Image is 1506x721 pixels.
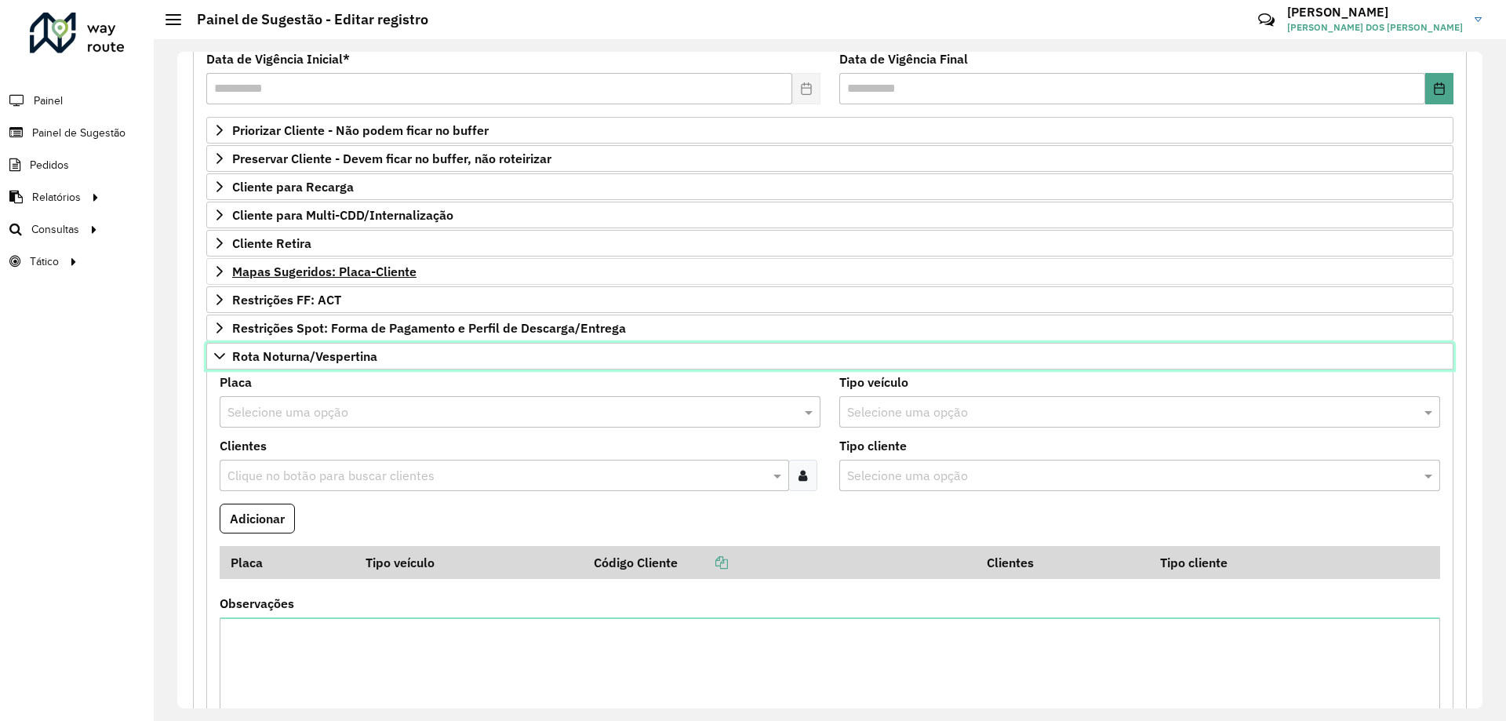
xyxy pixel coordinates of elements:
[206,230,1453,257] a: Cliente Retira
[678,555,728,570] a: Copiar
[206,173,1453,200] a: Cliente para Recarga
[220,436,267,455] label: Clientes
[1425,73,1453,104] button: Choose Date
[839,49,968,68] label: Data de Vigência Final
[232,322,626,334] span: Restrições Spot: Forma de Pagamento e Perfil de Descarga/Entrega
[32,125,125,141] span: Painel de Sugestão
[1250,3,1283,37] a: Contato Rápido
[232,152,551,165] span: Preservar Cliente - Devem ficar no buffer, não roteirizar
[839,373,908,391] label: Tipo veículo
[220,546,355,579] th: Placa
[232,293,341,306] span: Restrições FF: ACT
[181,11,428,28] h2: Painel de Sugestão - Editar registro
[34,93,63,109] span: Painel
[220,373,252,391] label: Placa
[206,315,1453,341] a: Restrições Spot: Forma de Pagamento e Perfil de Descarga/Entrega
[232,350,377,362] span: Rota Noturna/Vespertina
[220,504,295,533] button: Adicionar
[206,343,1453,370] a: Rota Noturna/Vespertina
[206,117,1453,144] a: Priorizar Cliente - Não podem ficar no buffer
[206,286,1453,313] a: Restrições FF: ACT
[1149,546,1373,579] th: Tipo cliente
[1287,5,1463,20] h3: [PERSON_NAME]
[206,145,1453,172] a: Preservar Cliente - Devem ficar no buffer, não roteirizar
[232,124,489,137] span: Priorizar Cliente - Não podem ficar no buffer
[30,253,59,270] span: Tático
[206,258,1453,285] a: Mapas Sugeridos: Placa-Cliente
[232,237,311,249] span: Cliente Retira
[839,436,907,455] label: Tipo cliente
[232,180,354,193] span: Cliente para Recarga
[232,209,453,221] span: Cliente para Multi-CDD/Internalização
[976,546,1149,579] th: Clientes
[355,546,584,579] th: Tipo veículo
[206,202,1453,228] a: Cliente para Multi-CDD/Internalização
[32,189,81,206] span: Relatórios
[1287,20,1463,35] span: [PERSON_NAME] DOS [PERSON_NAME]
[30,157,69,173] span: Pedidos
[206,49,350,68] label: Data de Vigência Inicial
[220,594,294,613] label: Observações
[232,265,417,278] span: Mapas Sugeridos: Placa-Cliente
[31,221,79,238] span: Consultas
[584,546,977,579] th: Código Cliente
